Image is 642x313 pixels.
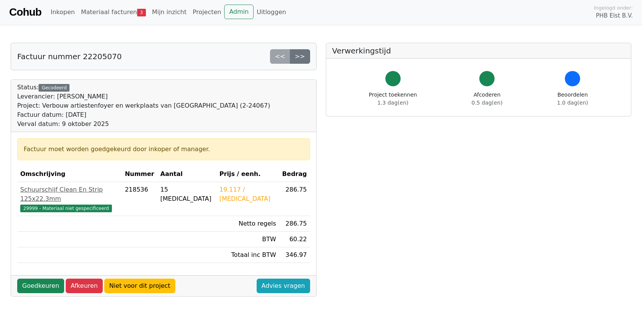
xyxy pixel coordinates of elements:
a: >> [290,49,310,64]
h5: Verwerkingstijd [332,46,625,55]
a: Admin [224,5,254,19]
div: Schuurschijf Clean En Strip 125x22.3mm [20,185,119,203]
td: 218536 [122,182,157,216]
div: 19.117 / [MEDICAL_DATA] [220,185,276,203]
a: Niet voor dit project [104,279,175,293]
div: Verval datum: 9 oktober 2025 [17,119,270,129]
td: 346.97 [279,247,310,263]
th: Omschrijving [17,166,122,182]
td: 60.22 [279,232,310,247]
div: Leverancier: [PERSON_NAME] [17,92,270,101]
a: Afkeuren [66,279,103,293]
th: Aantal [157,166,217,182]
span: 0.5 dag(en) [472,100,503,106]
span: 1.0 dag(en) [557,100,588,106]
a: Cohub [9,3,41,21]
th: Bedrag [279,166,310,182]
span: 29999 - Materiaal niet gespecificeerd [20,205,112,212]
td: BTW [217,232,279,247]
a: Projecten [189,5,224,20]
th: Prijs / eenh. [217,166,279,182]
td: Netto regels [217,216,279,232]
div: Afcoderen [472,91,503,107]
th: Nummer [122,166,157,182]
a: Schuurschijf Clean En Strip 125x22.3mm29999 - Materiaal niet gespecificeerd [20,185,119,213]
div: 15 [MEDICAL_DATA] [160,185,213,203]
div: Project: Verbouw artiestenfoyer en werkplaats van [GEOGRAPHIC_DATA] (2-24067) [17,101,270,110]
div: Factuur moet worden goedgekeurd door inkoper of manager. [24,145,304,154]
a: Goedkeuren [17,279,64,293]
td: 286.75 [279,182,310,216]
h5: Factuur nummer 22205070 [17,52,122,61]
span: PHB Elst B.V. [596,11,633,20]
a: Inkopen [47,5,78,20]
a: Mijn inzicht [149,5,190,20]
div: Status: [17,83,270,129]
span: 3 [137,9,146,16]
a: Uitloggen [254,5,289,20]
div: Project toekennen [369,91,417,107]
a: Materiaal facturen3 [78,5,149,20]
div: Beoordelen [557,91,588,107]
div: Factuur datum: [DATE] [17,110,270,119]
div: Gecodeerd [39,84,70,92]
span: 1.3 dag(en) [377,100,408,106]
td: Totaal inc BTW [217,247,279,263]
td: 286.75 [279,216,310,232]
span: Ingelogd onder: [594,4,633,11]
a: Advies vragen [257,279,310,293]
